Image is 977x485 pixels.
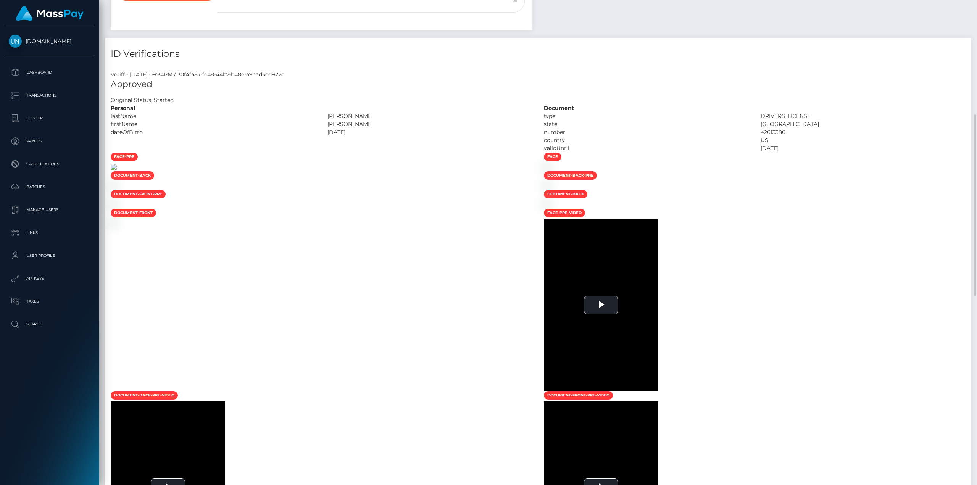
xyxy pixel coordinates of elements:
[584,296,618,314] button: Play Video
[6,109,94,128] a: Ledger
[105,128,322,136] div: dateOfBirth
[9,90,90,101] p: Transactions
[105,112,322,120] div: lastName
[6,269,94,288] a: API Keys
[9,135,90,147] p: Payees
[111,190,166,198] span: document-front-pre
[111,153,138,161] span: face-pre
[544,105,574,111] strong: Document
[322,120,538,128] div: [PERSON_NAME]
[111,391,178,400] span: document-back-pre-video
[6,200,94,219] a: Manage Users
[111,209,156,217] span: document-front
[111,105,135,111] strong: Personal
[6,177,94,197] a: Batches
[538,112,755,120] div: type
[6,292,94,311] a: Taxes
[755,128,972,136] div: 42613386
[16,6,84,21] img: MassPay Logo
[6,315,94,334] a: Search
[111,79,966,90] h5: Approved
[6,132,94,151] a: Payees
[544,190,587,198] span: document-back
[9,67,90,78] p: Dashboard
[755,120,972,128] div: [GEOGRAPHIC_DATA]
[9,113,90,124] p: Ledger
[544,164,550,170] img: 46a26ef3-75de-4f52-86fa-ab5624e6d85e
[111,171,154,180] span: document-back
[111,220,117,226] img: 566d202a-a6c2-4b1f-8d60-5aa6fc65f1de
[111,201,117,208] img: 5198d123-c3fe-4e82-8aae-06020bffedbc
[111,164,117,170] img: 1ad8d49e-0e8b-4932-b4f9-d699b2e8035c
[755,136,972,144] div: US
[544,201,550,208] img: 22aebcf4-fb59-48ce-aaaf-daef8146654a
[544,153,561,161] span: face
[6,246,94,265] a: User Profile
[111,183,117,189] img: e585e447-d535-4947-b0af-dc94dd4f31a1
[9,181,90,193] p: Batches
[9,158,90,170] p: Cancellations
[105,120,322,128] div: firstName
[9,319,90,330] p: Search
[9,273,90,284] p: API Keys
[6,63,94,82] a: Dashboard
[538,128,755,136] div: number
[9,35,22,48] img: Unlockt.me
[544,183,550,189] img: 67f218c9-a30b-465d-bd5b-4483f0121e87
[9,227,90,238] p: Links
[544,171,597,180] span: document-back-pre
[6,38,94,45] span: [DOMAIN_NAME]
[6,223,94,242] a: Links
[9,204,90,216] p: Manage Users
[755,144,972,152] div: [DATE]
[544,209,585,217] span: face-pre-video
[9,296,90,307] p: Taxes
[538,144,755,152] div: validUntil
[538,136,755,144] div: country
[755,112,972,120] div: DRIVERS_LICENSE
[6,155,94,174] a: Cancellations
[111,97,174,103] h7: Original Status: Started
[544,391,613,400] span: document-front-pre-video
[111,47,966,61] h4: ID Verifications
[6,86,94,105] a: Transactions
[538,120,755,128] div: state
[322,128,538,136] div: [DATE]
[544,219,658,391] div: Video Player
[9,250,90,261] p: User Profile
[105,71,971,79] div: Veriff - [DATE] 09:34PM / 30f4fa87-fc48-44b7-b48e-a9cad3cd922c
[322,112,538,120] div: [PERSON_NAME]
